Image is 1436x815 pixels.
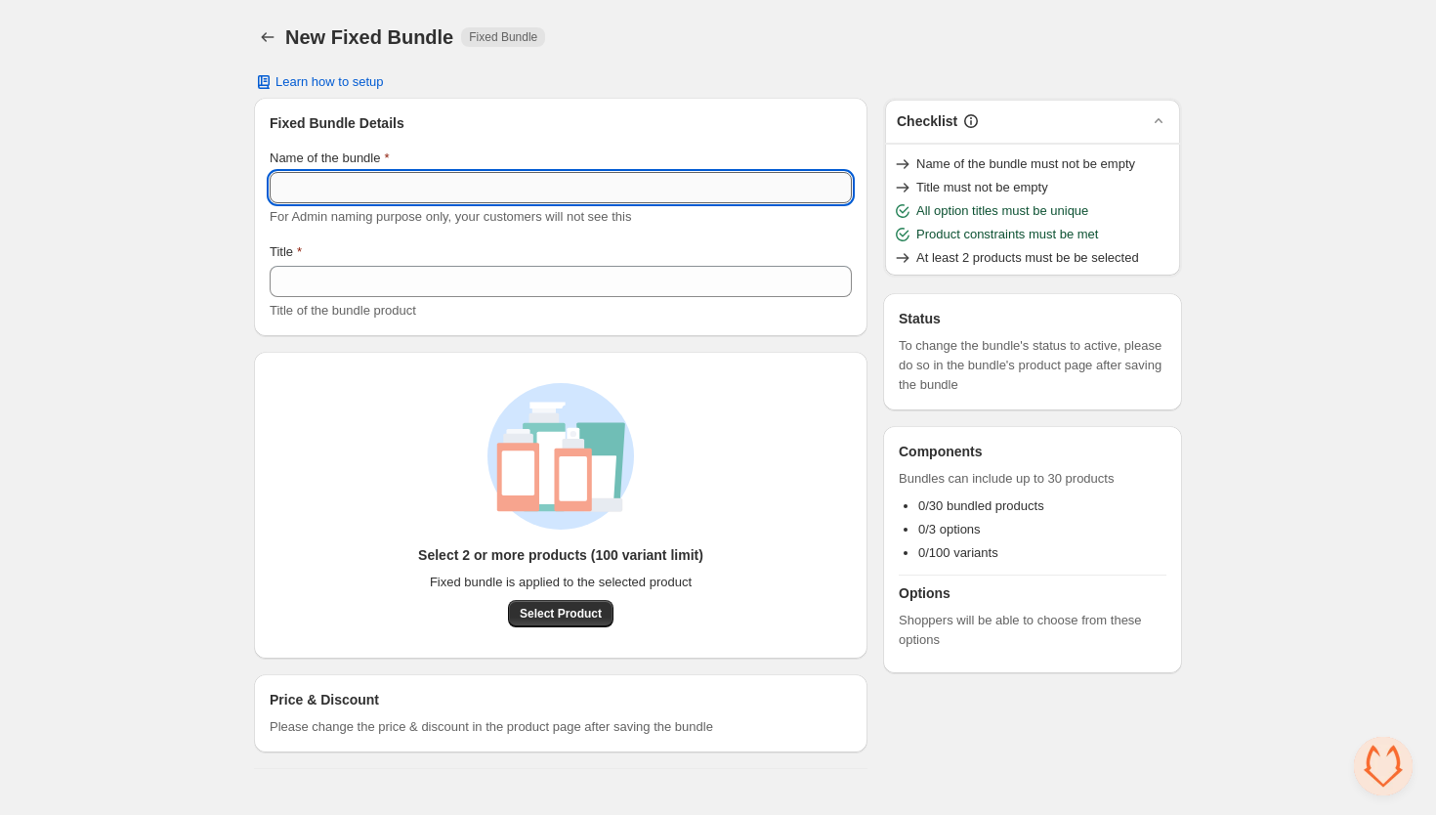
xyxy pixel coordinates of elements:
[916,154,1135,174] span: Name of the bundle must not be empty
[916,225,1098,244] span: Product constraints must be met
[270,209,631,224] span: For Admin naming purpose only, your customers will not see this
[270,113,852,133] h3: Fixed Bundle Details
[418,545,703,565] h3: Select 2 or more products (100 variant limit)
[899,336,1166,395] span: To change the bundle's status to active, please do so in the bundle's product page after saving t...
[469,29,537,45] span: Fixed Bundle
[899,469,1166,489] span: Bundles can include up to 30 products
[508,600,613,627] button: Select Product
[916,248,1139,268] span: At least 2 products must be be selected
[899,611,1166,650] span: Shoppers will be able to choose from these options
[520,606,602,622] span: Select Product
[899,442,983,461] h3: Components
[270,717,713,737] span: Please change the price & discount in the product page after saving the bundle
[275,74,384,90] span: Learn how to setup
[899,309,1166,328] h3: Status
[254,23,281,51] button: Back
[1354,737,1413,795] a: Open de chat
[916,201,1088,221] span: All option titles must be unique
[270,242,302,262] label: Title
[285,25,453,49] h1: New Fixed Bundle
[242,68,396,96] button: Learn how to setup
[270,303,416,318] span: Title of the bundle product
[918,545,998,560] span: 0/100 variants
[918,522,981,536] span: 0/3 options
[897,111,957,131] h3: Checklist
[270,690,379,709] h3: Price & Discount
[430,573,692,592] span: Fixed bundle is applied to the selected product
[918,498,1044,513] span: 0/30 bundled products
[899,583,1166,603] h3: Options
[270,149,390,168] label: Name of the bundle
[916,178,1048,197] span: Title must not be empty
